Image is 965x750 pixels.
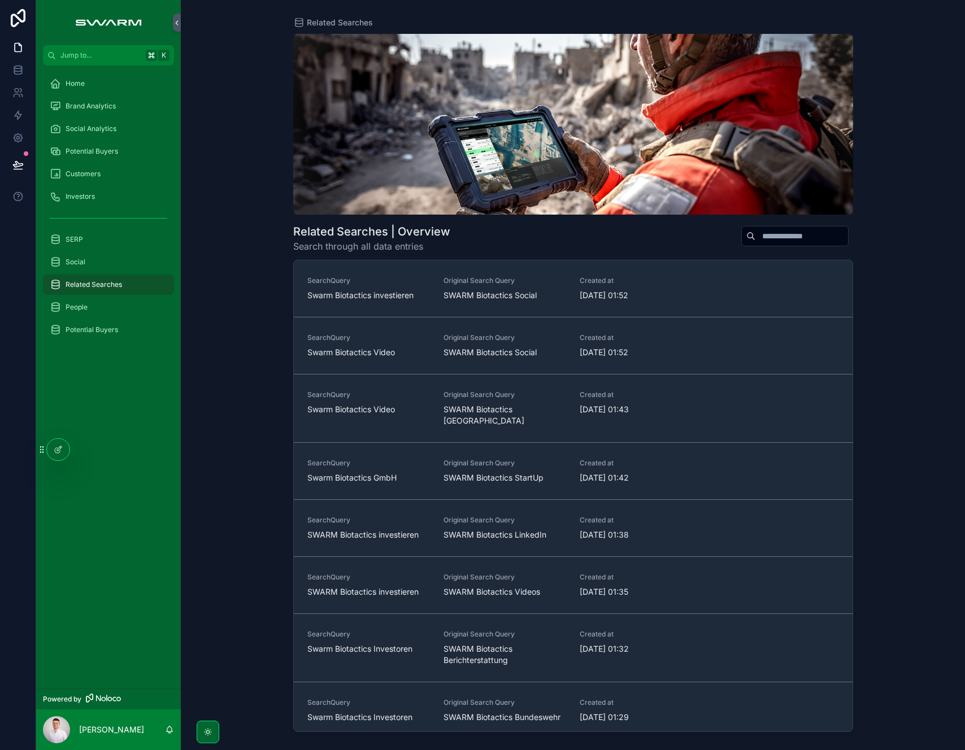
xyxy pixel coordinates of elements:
a: SERP [43,229,174,250]
div: scrollable content [36,66,181,355]
span: Jump to... [60,51,141,60]
span: Related Searches [307,17,373,28]
span: Created at [580,630,702,639]
span: Original Search Query [444,698,566,707]
span: SearchQuery [307,516,430,525]
span: Investors [66,192,95,201]
span: Original Search Query [444,630,566,639]
a: Potential Buyers [43,320,174,340]
span: Original Search Query [444,276,566,285]
span: Original Search Query [444,459,566,468]
a: Customers [43,164,174,184]
span: SearchQuery [307,698,430,707]
img: App logo [69,14,147,32]
span: Powered by [43,695,81,704]
span: Social [66,258,85,267]
span: SearchQuery [307,276,430,285]
span: Created at [580,516,702,525]
span: Swarm Biotactics Investoren [307,643,430,655]
span: SearchQuery [307,630,430,639]
span: Created at [580,276,702,285]
span: Brand Analytics [66,102,116,111]
h1: Related Searches | Overview [293,224,450,239]
span: SWARM Biotactics Social [444,290,566,301]
a: Home [43,73,174,94]
span: SWARM Biotactics LinkedIn [444,529,566,540]
a: Powered by [36,688,181,709]
a: SearchQuerySwarm Biotactics GmbHOriginal Search QuerySWARM Biotactics StartUpCreated at[DATE] 01:42 [294,443,853,500]
a: Social [43,252,174,272]
span: Created at [580,333,702,342]
span: [DATE] 01:43 [580,404,702,415]
span: [DATE] 01:52 [580,347,702,358]
span: Swarm Biotactics Video [307,347,430,358]
span: SWARM Biotactics Bundeswehr [444,712,566,723]
span: [DATE] 01:35 [580,586,702,598]
span: [DATE] 01:32 [580,643,702,655]
span: Original Search Query [444,516,566,525]
span: Created at [580,573,702,582]
a: SearchQuerySwarm Biotactics InvestorenOriginal Search QuerySWARM Biotactics BerichterstattungCrea... [294,614,853,682]
span: Original Search Query [444,333,566,342]
span: SearchQuery [307,333,430,342]
span: [DATE] 01:42 [580,472,702,483]
span: Created at [580,390,702,399]
span: Swarm Biotactics Video [307,404,430,415]
span: SWARM Biotactics Social [444,347,566,358]
span: SWARM Biotactics StartUp [444,472,566,483]
span: SearchQuery [307,459,430,468]
span: SearchQuery [307,390,430,399]
a: Related Searches [293,17,373,28]
a: SearchQuerySWARM Biotactics investierenOriginal Search QuerySWARM Biotactics VideosCreated at[DAT... [294,557,853,614]
a: SearchQuerySwarm Biotactics InvestorenOriginal Search QuerySWARM Biotactics BundeswehrCreated at[... [294,682,853,739]
a: SearchQuerySWARM Biotactics investierenOriginal Search QuerySWARM Biotactics LinkedInCreated at[D... [294,500,853,557]
a: SearchQuerySwarm Biotactics investierenOriginal Search QuerySWARM Biotactics SocialCreated at[DAT... [294,260,853,317]
span: Search through all data entries [293,239,450,253]
button: Jump to...K [43,45,174,66]
span: Home [66,79,85,88]
a: Social Analytics [43,119,174,139]
span: Swarm Biotactics Investoren [307,712,430,723]
span: K [159,51,168,60]
span: Social Analytics [66,124,116,133]
span: Potential Buyers [66,325,118,334]
span: [DATE] 01:29 [580,712,702,723]
span: Customers [66,169,101,178]
a: SearchQuerySwarm Biotactics VideoOriginal Search QuerySWARM Biotactics [GEOGRAPHIC_DATA]Created a... [294,374,853,443]
span: SWARM Biotactics Videos [444,586,566,598]
span: Created at [580,459,702,468]
span: Original Search Query [444,573,566,582]
span: SearchQuery [307,573,430,582]
span: Potential Buyers [66,147,118,156]
a: SearchQuerySwarm Biotactics VideoOriginal Search QuerySWARM Biotactics SocialCreated at[DATE] 01:52 [294,317,853,374]
span: [DATE] 01:38 [580,529,702,540]
span: SWARM Biotactics investieren [307,586,430,598]
a: Related Searches [43,274,174,295]
a: People [43,297,174,317]
span: People [66,303,88,312]
span: SERP [66,235,83,244]
a: Brand Analytics [43,96,174,116]
span: SWARM Biotactics investieren [307,529,430,540]
a: Investors [43,186,174,207]
span: Original Search Query [444,390,566,399]
span: Swarm Biotactics GmbH [307,472,430,483]
span: SWARM Biotactics Berichterstattung [444,643,566,666]
span: Created at [580,698,702,707]
a: Potential Buyers [43,141,174,162]
span: SWARM Biotactics [GEOGRAPHIC_DATA] [444,404,566,426]
p: [PERSON_NAME] [79,724,144,735]
span: [DATE] 01:52 [580,290,702,301]
span: Related Searches [66,280,122,289]
span: Swarm Biotactics investieren [307,290,430,301]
